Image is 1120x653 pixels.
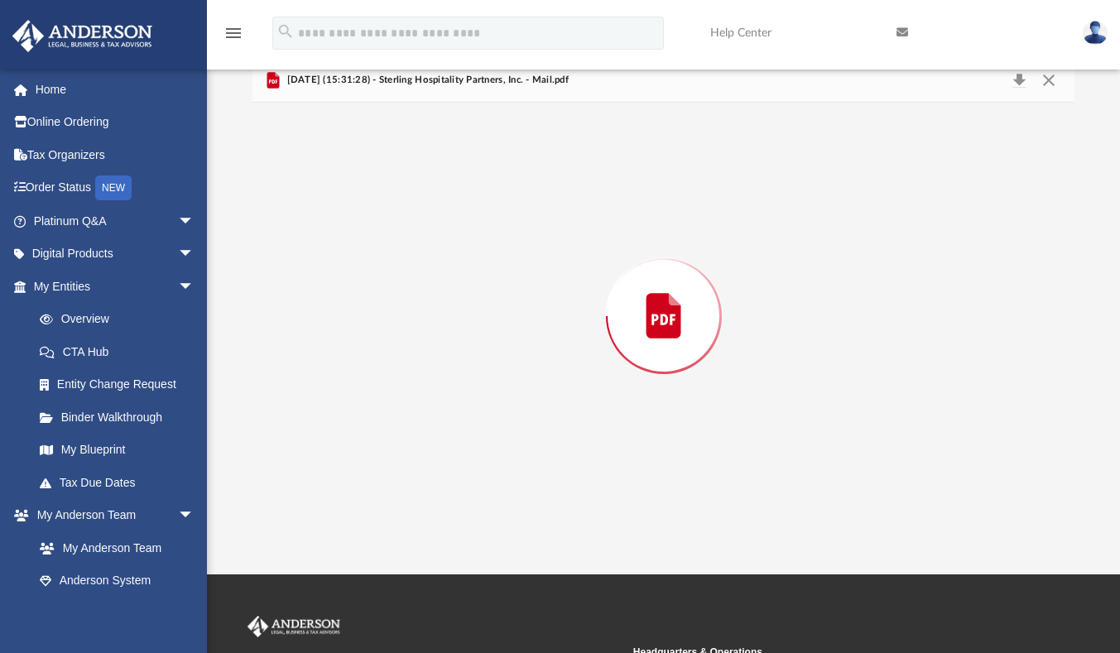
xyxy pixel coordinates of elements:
[95,175,132,200] div: NEW
[178,204,211,238] span: arrow_drop_down
[1033,69,1063,92] button: Close
[178,238,211,271] span: arrow_drop_down
[23,531,203,564] a: My Anderson Team
[12,204,219,238] a: Platinum Q&Aarrow_drop_down
[12,138,219,171] a: Tax Organizers
[252,59,1074,530] div: Preview
[178,499,211,533] span: arrow_drop_down
[23,335,219,368] a: CTA Hub
[12,171,219,205] a: Order StatusNEW
[276,22,295,41] i: search
[23,303,219,336] a: Overview
[23,368,219,401] a: Entity Change Request
[23,564,211,598] a: Anderson System
[224,23,243,43] i: menu
[178,270,211,304] span: arrow_drop_down
[1083,21,1108,45] img: User Pic
[224,31,243,43] a: menu
[23,597,211,630] a: Client Referrals
[12,270,219,303] a: My Entitiesarrow_drop_down
[23,466,219,499] a: Tax Due Dates
[23,401,219,434] a: Binder Walkthrough
[12,238,219,271] a: Digital Productsarrow_drop_down
[244,616,344,637] img: Anderson Advisors Platinum Portal
[23,434,211,467] a: My Blueprint
[12,499,211,532] a: My Anderson Teamarrow_drop_down
[1004,69,1034,92] button: Download
[7,20,157,52] img: Anderson Advisors Platinum Portal
[12,106,219,139] a: Online Ordering
[283,73,569,88] span: [DATE] (15:31:28) - Sterling Hospitality Partners, Inc. - Mail.pdf
[12,73,219,106] a: Home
